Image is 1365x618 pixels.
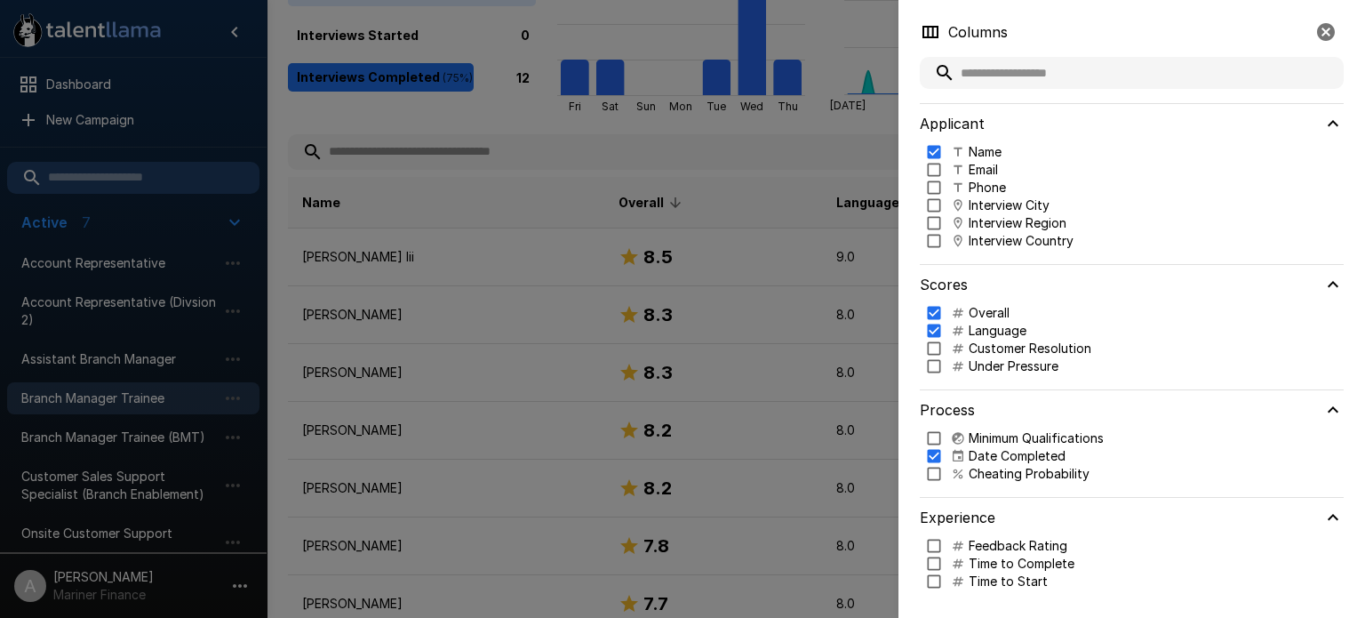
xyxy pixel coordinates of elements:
p: Name [969,143,1002,161]
p: Language [969,322,1026,340]
h6: Process [920,397,975,422]
h6: Experience [920,505,995,530]
h6: Applicant [920,111,985,136]
p: Overall [969,304,1010,322]
p: Cheating Probability [969,465,1090,483]
h6: Scores [920,272,968,297]
p: Customer Resolution [969,340,1091,357]
p: Minimum Qualifications [969,429,1104,447]
p: Under Pressure [969,357,1058,375]
p: Time to Complete [969,555,1074,573]
p: Interview Region [969,214,1066,232]
p: Date Completed [969,447,1066,465]
p: Columns [948,21,1008,43]
p: Phone [969,179,1006,197]
p: Time to Start [969,573,1048,590]
p: Interview Country [969,232,1074,250]
p: Interview City [969,197,1050,214]
p: Feedback Rating [969,537,1067,555]
p: Email [969,161,998,179]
